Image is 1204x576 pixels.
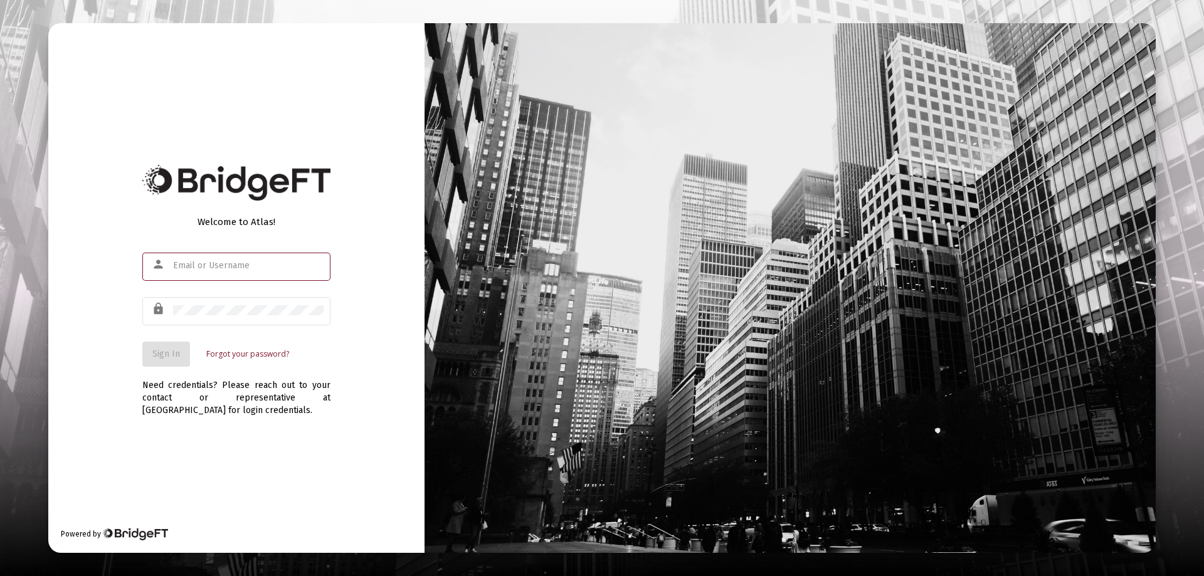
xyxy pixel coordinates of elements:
mat-icon: person [152,257,167,272]
a: Forgot your password? [206,348,289,360]
span: Sign In [152,348,180,359]
div: Need credentials? Please reach out to your contact or representative at [GEOGRAPHIC_DATA] for log... [142,367,330,417]
div: Powered by [61,528,168,540]
div: Welcome to Atlas! [142,216,330,228]
button: Sign In [142,342,190,367]
img: Bridge Financial Technology Logo [102,528,168,540]
mat-icon: lock [152,301,167,317]
img: Bridge Financial Technology Logo [142,165,330,201]
input: Email or Username [173,261,324,271]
